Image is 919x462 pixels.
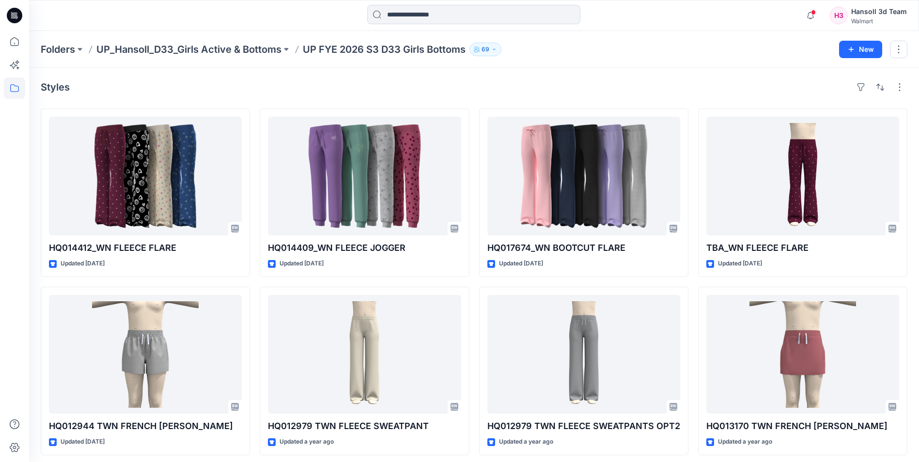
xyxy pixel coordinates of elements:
p: Updated [DATE] [280,259,324,269]
div: H3 [830,7,847,24]
p: HQ012979 TWN FLEECE SWEATPANTS OPT2 [487,419,680,433]
button: New [839,41,882,58]
p: HQ014409_WN FLEECE JOGGER [268,241,461,255]
p: Updated a year ago [718,437,772,447]
p: UP FYE 2026 S3 D33 Girls Bottoms [303,43,466,56]
p: TBA_WN FLEECE FLARE [706,241,899,255]
a: HQ012979 TWN FLEECE SWEATPANT [268,295,461,414]
a: UP_Hansoll_D33_Girls Active & Bottoms [96,43,281,56]
p: 69 [482,44,489,55]
a: HQ012944 TWN FRENCH TERRY SHORT [49,295,242,414]
a: HQ012979 TWN FLEECE SWEATPANTS OPT2 [487,295,680,414]
p: HQ013170 TWN FRENCH [PERSON_NAME] [706,419,899,433]
p: HQ014412_WN FLEECE FLARE [49,241,242,255]
p: Updated [DATE] [718,259,762,269]
a: HQ017674_WN BOOTCUT FLARE [487,117,680,235]
a: HQ013170 TWN FRENCH TERRY SKORT [706,295,899,414]
p: Updated [DATE] [61,259,105,269]
a: HQ014412_WN FLEECE FLARE [49,117,242,235]
p: Updated [DATE] [61,437,105,447]
p: Updated a year ago [499,437,553,447]
div: Walmart [851,17,907,25]
a: Folders [41,43,75,56]
p: HQ012944 TWN FRENCH [PERSON_NAME] [49,419,242,433]
p: Updated [DATE] [499,259,543,269]
button: 69 [469,43,501,56]
p: HQ017674_WN BOOTCUT FLARE [487,241,680,255]
a: HQ014409_WN FLEECE JOGGER [268,117,461,235]
p: Updated a year ago [280,437,334,447]
p: HQ012979 TWN FLEECE SWEATPANT [268,419,461,433]
h4: Styles [41,81,70,93]
a: TBA_WN FLEECE FLARE [706,117,899,235]
div: Hansoll 3d Team [851,6,907,17]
